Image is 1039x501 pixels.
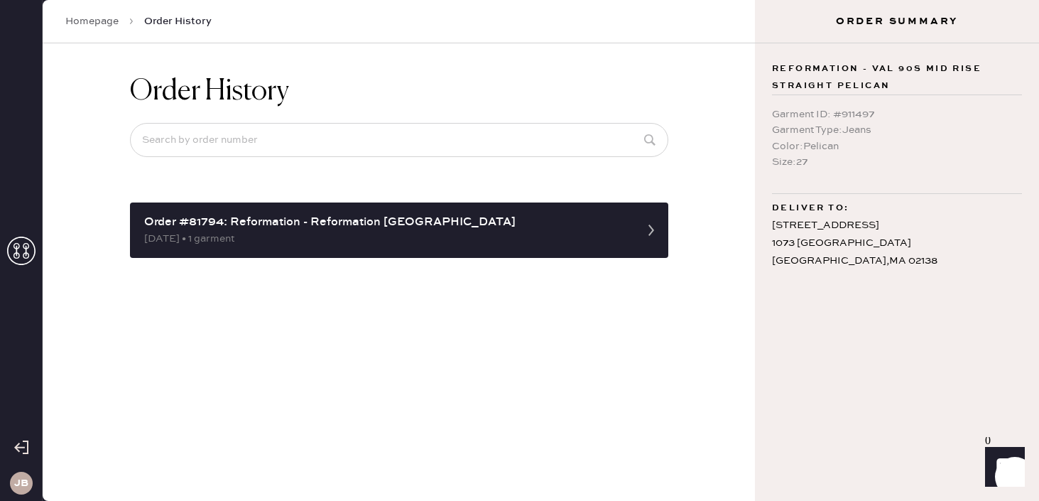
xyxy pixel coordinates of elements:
[772,154,1022,170] div: Size : 27
[772,217,1022,271] div: [STREET_ADDRESS] 1073 [GEOGRAPHIC_DATA] [GEOGRAPHIC_DATA] , MA 02138
[144,231,629,247] div: [DATE] • 1 garment
[65,14,119,28] a: Homepage
[14,478,28,488] h3: JB
[144,14,212,28] span: Order History
[772,107,1022,122] div: Garment ID : # 911497
[772,60,1022,95] span: Reformation - Val 90s Mid Rise Straight Pelican
[772,122,1022,138] div: Garment Type : Jeans
[755,14,1039,28] h3: Order Summary
[130,123,668,157] input: Search by order number
[130,75,289,109] h1: Order History
[772,139,1022,154] div: Color : Pelican
[144,214,629,231] div: Order #81794: Reformation - Reformation [GEOGRAPHIC_DATA]
[772,200,849,217] span: Deliver to:
[972,437,1033,498] iframe: Front Chat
